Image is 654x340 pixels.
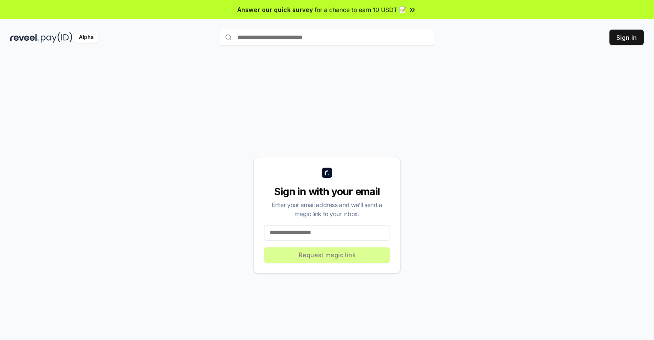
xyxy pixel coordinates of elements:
[264,200,390,218] div: Enter your email address and we’ll send a magic link to your inbox.
[41,32,72,43] img: pay_id
[315,5,406,14] span: for a chance to earn 10 USDT 📝
[10,32,39,43] img: reveel_dark
[74,32,98,43] div: Alpha
[264,185,390,199] div: Sign in with your email
[237,5,313,14] span: Answer our quick survey
[322,168,332,178] img: logo_small
[609,30,644,45] button: Sign In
